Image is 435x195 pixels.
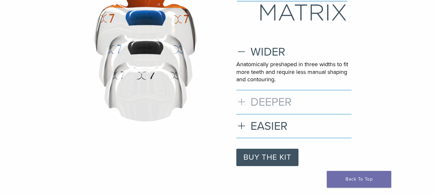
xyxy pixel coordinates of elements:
[236,45,351,59] h3: WIDER
[236,95,351,109] h3: DEEPER
[236,61,351,83] p: Anatomically preshaped in three widths to fit more teeth and require less manual shaping and cont...
[327,171,391,188] a: Back To Top
[236,149,298,166] a: BUY THE KIT
[236,119,351,133] h3: EASIER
